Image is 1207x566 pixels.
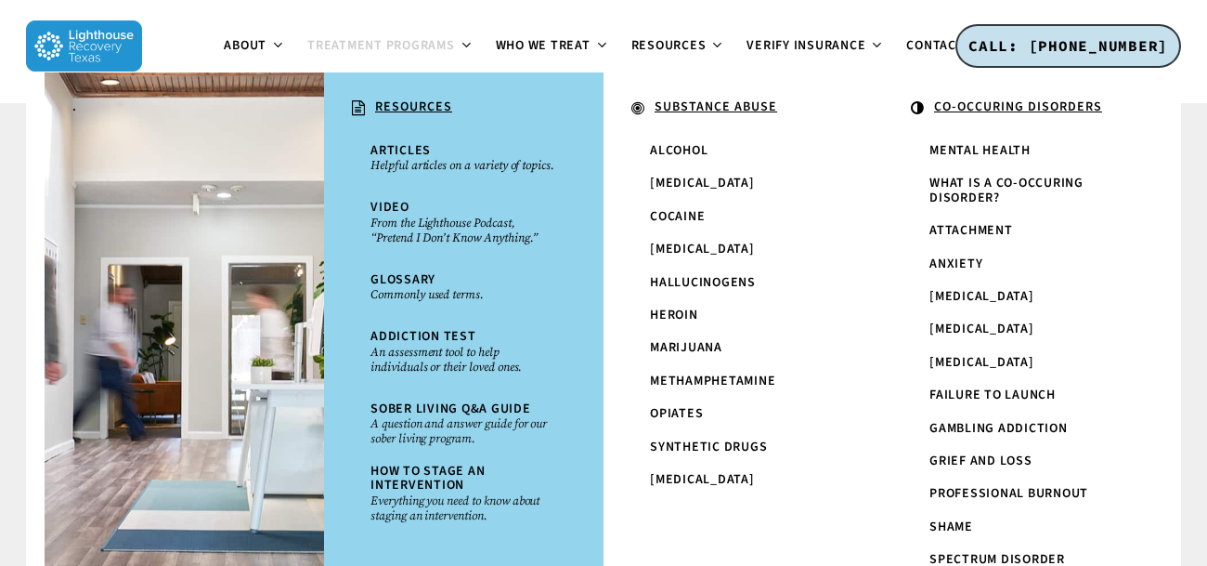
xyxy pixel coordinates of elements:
[485,39,620,54] a: Who We Treat
[955,24,1181,69] a: CALL: [PHONE_NUMBER]
[906,36,964,55] span: Contact
[655,98,777,116] u: SUBSTANCE ABUSE
[496,36,591,55] span: Who We Treat
[72,98,77,116] span: .
[296,39,485,54] a: Treatment Programs
[934,98,1102,116] u: CO-OCCURING DISORDERS
[224,36,266,55] span: About
[622,91,864,126] a: SUBSTANCE ABUSE
[902,91,1144,126] a: CO-OCCURING DISORDERS
[26,20,142,72] img: Lighthouse Recovery Texas
[746,36,865,55] span: Verify Insurance
[620,39,736,54] a: Resources
[343,91,585,126] a: RESOURCES
[375,98,452,116] u: RESOURCES
[213,39,296,54] a: About
[63,91,305,124] a: .
[968,36,1168,55] span: CALL: [PHONE_NUMBER]
[895,39,993,54] a: Contact
[307,36,455,55] span: Treatment Programs
[735,39,895,54] a: Verify Insurance
[631,36,707,55] span: Resources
